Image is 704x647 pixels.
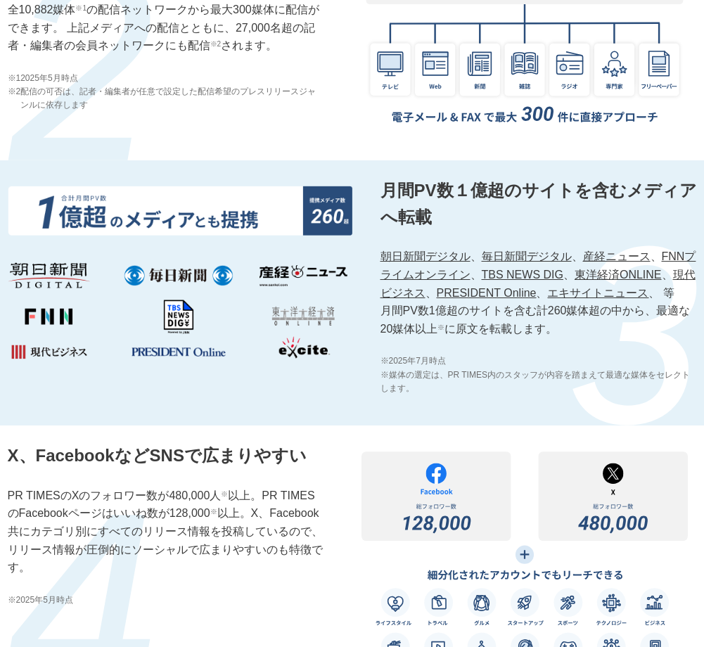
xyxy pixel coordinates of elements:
[8,1,324,55] p: 全10,882媒体 の配信ネットワークから最大300媒体に配信ができます。 上記メディアへの配信とともに、27,000名超の記者・編集者の会員ネットワークにも配信 されます。
[20,85,324,112] span: 配信の可否は、記者・編集者が任意で設定した配信希望のプレスリリースジャンルに依存します
[380,369,697,395] span: ※媒体の選定は、PR TIMES内のスタッフが内容を踏まえて最適な媒体をセレクトします。
[547,287,648,299] a: エキサイトニュース
[8,487,324,577] p: PR TIMESのXのフォロワー数が480,000人 以上。PR TIMESのFacebookページはいいね数が128,000 以上。X、Facebook共にカテゴリ別にすべてのリリース情報を投...
[8,72,21,85] span: ※1
[380,248,697,338] p: 、 、 、 、 、 、 、 、 、 等 月間PV数1億超のサイトを含む計260媒体超の中から、最適な20媒体以上 に原文を転載します。
[482,250,572,262] a: 毎日新聞デジタル
[437,287,537,299] a: PRESIDENT Online
[380,177,697,231] p: 月間PV数１億超のサイトを含むメディアへ転載
[8,594,324,607] span: ※2025年5月時点
[380,250,471,262] a: 朝日新聞デジタル
[572,245,697,426] img: 3
[583,250,651,262] a: 産経ニュース
[380,354,697,368] span: ※2025年7月時点
[575,269,662,281] a: 東洋経済ONLINE
[8,442,324,469] p: X、FacebookなどSNSで広まりやすい
[8,186,352,360] img: 合計月間PV数 1億超のメディアとも提携
[221,490,228,498] span: ※
[20,72,77,85] span: 2025年5月時点
[210,40,222,48] span: ※2
[482,269,563,281] a: TBS NEWS DIG
[437,323,444,331] span: ※
[380,269,696,299] a: 現代ビジネス
[8,85,21,112] span: ※2
[210,508,217,515] span: ※
[380,250,696,281] a: FNNプライムオンライン
[75,4,87,12] span: ※1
